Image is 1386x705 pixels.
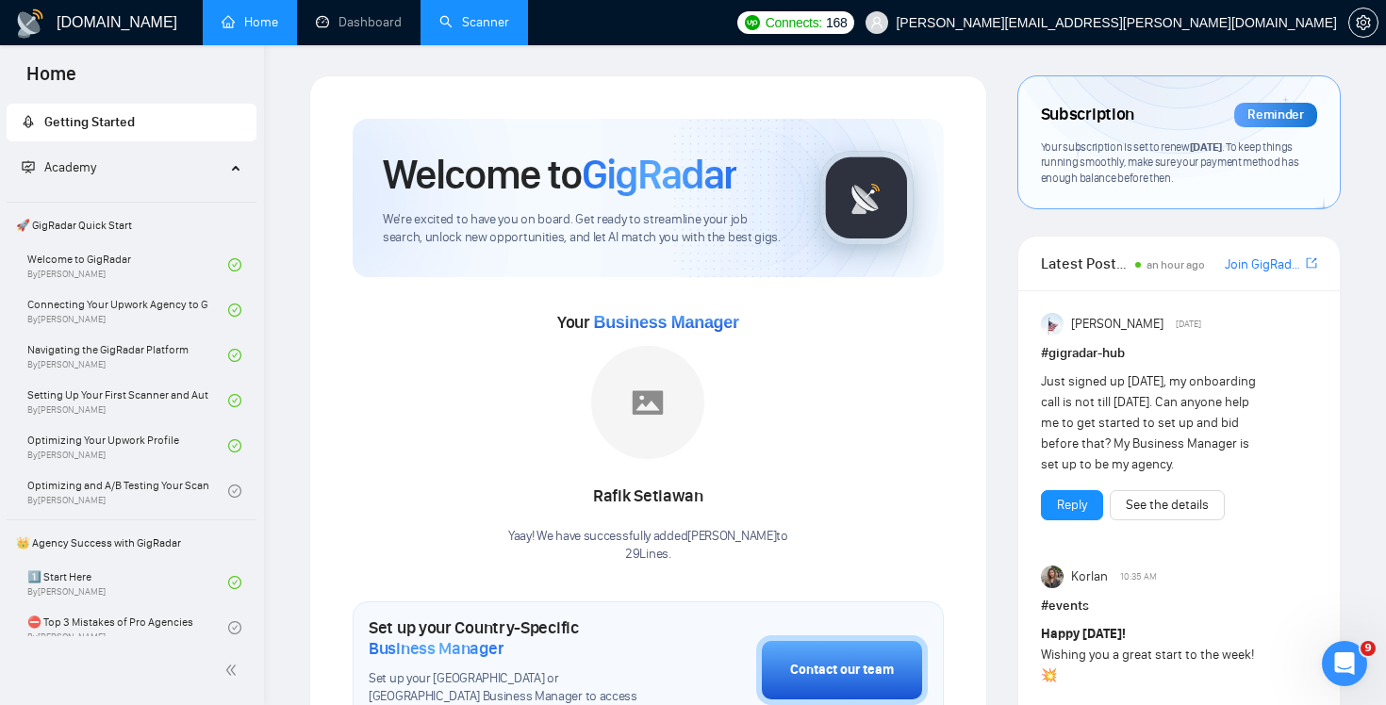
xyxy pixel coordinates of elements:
[1225,254,1302,275] a: Join GigRadar Slack Community
[1041,490,1103,520] button: Reply
[508,528,788,564] div: Yaay! We have successfully added [PERSON_NAME] to
[1041,626,1126,642] strong: Happy [DATE]!
[1176,316,1201,333] span: [DATE]
[756,635,928,705] button: Contact our team
[7,104,256,141] li: Getting Started
[591,346,704,459] img: placeholder.png
[369,617,662,659] h1: Set up your Country-Specific
[1234,103,1317,127] div: Reminder
[44,114,135,130] span: Getting Started
[316,14,402,30] a: dashboardDashboard
[228,621,241,634] span: check-circle
[1361,641,1376,656] span: 9
[383,211,789,247] span: We're excited to have you on board. Get ready to streamline your job search, unlock new opportuni...
[1110,490,1225,520] button: See the details
[228,439,241,452] span: check-circle
[1041,313,1064,336] img: Anisuzzaman Khan
[508,546,788,564] p: 29Lines .
[439,14,509,30] a: searchScanner
[1041,667,1057,683] span: 💥
[369,638,503,659] span: Business Manager
[508,481,788,513] div: Rafik Setiawan
[1041,371,1262,475] div: Just signed up [DATE], my onboarding call is not till [DATE]. Can anyone help me to get started t...
[228,258,241,271] span: check-circle
[1120,568,1157,585] span: 10:35 AM
[826,12,847,33] span: 168
[1041,139,1299,185] span: Your subscription is set to renew . To keep things running smoothly, make sure your payment metho...
[819,151,914,245] img: gigradar-logo.png
[27,335,228,376] a: Navigating the GigRadar PlatformBy[PERSON_NAME]
[1348,15,1378,30] a: setting
[8,206,255,244] span: 🚀 GigRadar Quick Start
[228,303,241,317] span: check-circle
[1306,255,1317,271] span: export
[870,16,883,29] span: user
[22,160,35,173] span: fund-projection-screen
[1071,314,1163,335] span: [PERSON_NAME]
[1041,99,1134,131] span: Subscription
[27,425,228,467] a: Optimizing Your Upwork ProfileBy[PERSON_NAME]
[1349,15,1378,30] span: setting
[1041,252,1130,275] span: Latest Posts from the GigRadar Community
[44,159,96,175] span: Academy
[228,349,241,362] span: check-circle
[1190,139,1222,154] span: [DATE]
[8,524,255,562] span: 👑 Agency Success with GigRadar
[383,149,736,200] h1: Welcome to
[27,607,228,648] a: ⛔ Top 3 Mistakes of Pro AgenciesBy[PERSON_NAME]
[593,313,738,332] span: Business Manager
[557,312,739,333] span: Your
[1348,8,1378,38] button: setting
[1147,258,1205,271] span: an hour ago
[1071,566,1108,587] span: Korlan
[222,14,278,30] a: homeHome
[745,15,760,30] img: upwork-logo.png
[15,8,45,39] img: logo
[27,289,228,331] a: Connecting Your Upwork Agency to GigRadarBy[PERSON_NAME]
[224,661,243,680] span: double-left
[11,60,91,100] span: Home
[790,660,894,680] div: Contact our team
[27,380,228,421] a: Setting Up Your First Scanner and Auto-BidderBy[PERSON_NAME]
[766,12,822,33] span: Connects:
[22,115,35,128] span: rocket
[1306,254,1317,272] a: export
[1041,343,1317,364] h1: # gigradar-hub
[27,562,228,603] a: 1️⃣ Start HereBy[PERSON_NAME]
[27,244,228,286] a: Welcome to GigRadarBy[PERSON_NAME]
[228,394,241,407] span: check-circle
[228,576,241,589] span: check-circle
[1322,641,1367,686] iframe: Intercom live chat
[582,149,736,200] span: GigRadar
[22,159,96,175] span: Academy
[1041,596,1317,616] h1: # events
[1057,495,1087,516] a: Reply
[1041,566,1064,588] img: Korlan
[1126,495,1209,516] a: See the details
[27,470,228,512] a: Optimizing and A/B Testing Your Scanner for Better ResultsBy[PERSON_NAME]
[228,484,241,498] span: check-circle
